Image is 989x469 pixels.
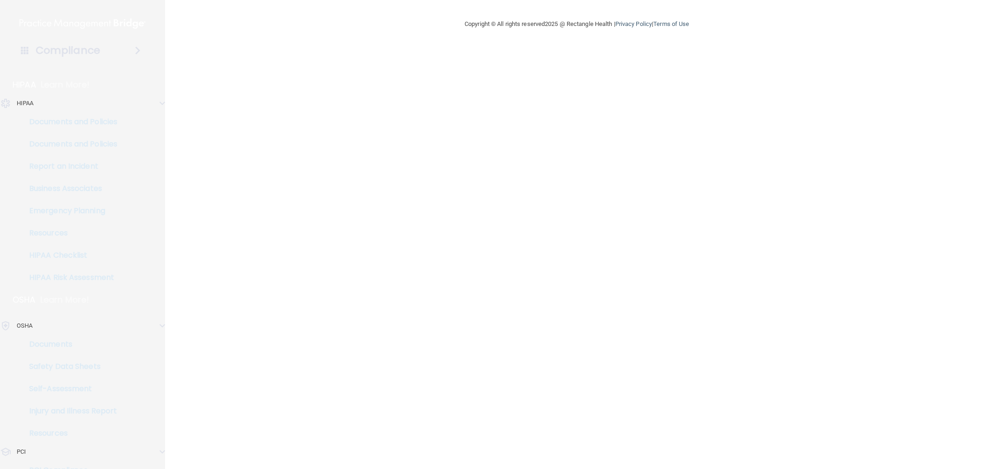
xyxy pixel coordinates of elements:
[19,14,146,33] img: PMB logo
[6,251,133,260] p: HIPAA Checklist
[13,294,36,305] p: OSHA
[13,79,36,90] p: HIPAA
[6,162,133,171] p: Report an Incident
[40,294,89,305] p: Learn More!
[408,9,746,39] div: Copyright © All rights reserved 2025 @ Rectangle Health | |
[17,98,34,109] p: HIPAA
[6,228,133,238] p: Resources
[17,446,26,457] p: PCI
[6,340,133,349] p: Documents
[6,184,133,193] p: Business Associates
[41,79,90,90] p: Learn More!
[6,406,133,416] p: Injury and Illness Report
[615,20,652,27] a: Privacy Policy
[6,206,133,215] p: Emergency Planning
[6,429,133,438] p: Resources
[6,362,133,371] p: Safety Data Sheets
[36,44,100,57] h4: Compliance
[653,20,689,27] a: Terms of Use
[6,117,133,127] p: Documents and Policies
[6,139,133,149] p: Documents and Policies
[6,384,133,393] p: Self-Assessment
[6,273,133,282] p: HIPAA Risk Assessment
[17,320,32,331] p: OSHA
